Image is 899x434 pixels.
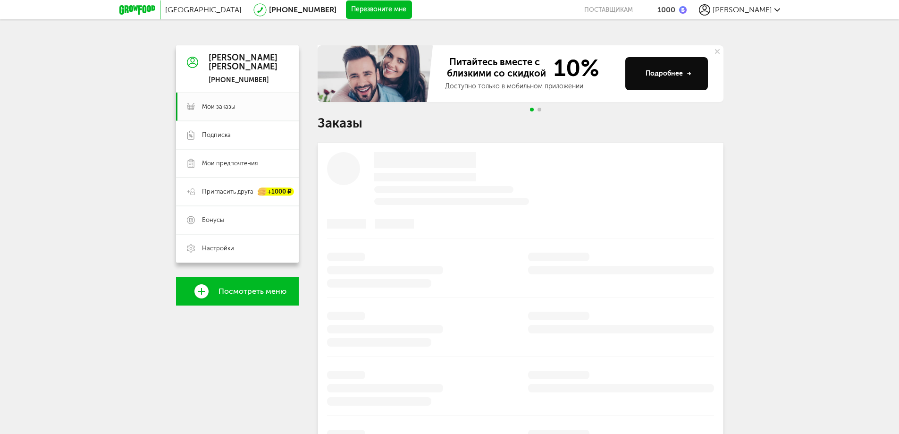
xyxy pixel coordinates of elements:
a: Настройки [176,234,299,263]
span: Настройки [202,244,234,253]
div: [PERSON_NAME] [PERSON_NAME] [209,53,277,72]
span: [PERSON_NAME] [713,5,772,14]
span: Пригласить друга [202,187,253,196]
a: Бонусы [176,206,299,234]
a: Мои заказы [176,93,299,121]
a: Посмотреть меню [176,277,299,306]
span: Мои предпочтения [202,159,258,168]
span: Посмотреть меню [218,287,286,296]
span: 10% [548,56,599,80]
span: Go to slide 1 [530,108,534,111]
span: [GEOGRAPHIC_DATA] [165,5,242,14]
div: 1000 [657,5,675,14]
img: bonus_b.cdccf46.png [679,6,687,14]
a: [PHONE_NUMBER] [269,5,336,14]
span: Бонусы [202,216,224,224]
span: Мои заказы [202,102,235,111]
a: Мои предпочтения [176,149,299,178]
img: family-banner.579af9d.jpg [318,45,436,102]
div: Подробнее [646,69,691,78]
h1: Заказы [318,117,723,129]
span: Питайтесь вместе с близкими со скидкой [445,56,548,80]
div: [PHONE_NUMBER] [209,76,277,85]
button: Подробнее [625,57,708,90]
a: Подписка [176,121,299,149]
span: Go to slide 2 [538,108,541,111]
span: Подписка [202,131,231,139]
button: Перезвоните мне [346,0,412,19]
div: +1000 ₽ [258,188,294,196]
a: Пригласить друга +1000 ₽ [176,178,299,206]
div: Доступно только в мобильном приложении [445,82,618,91]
